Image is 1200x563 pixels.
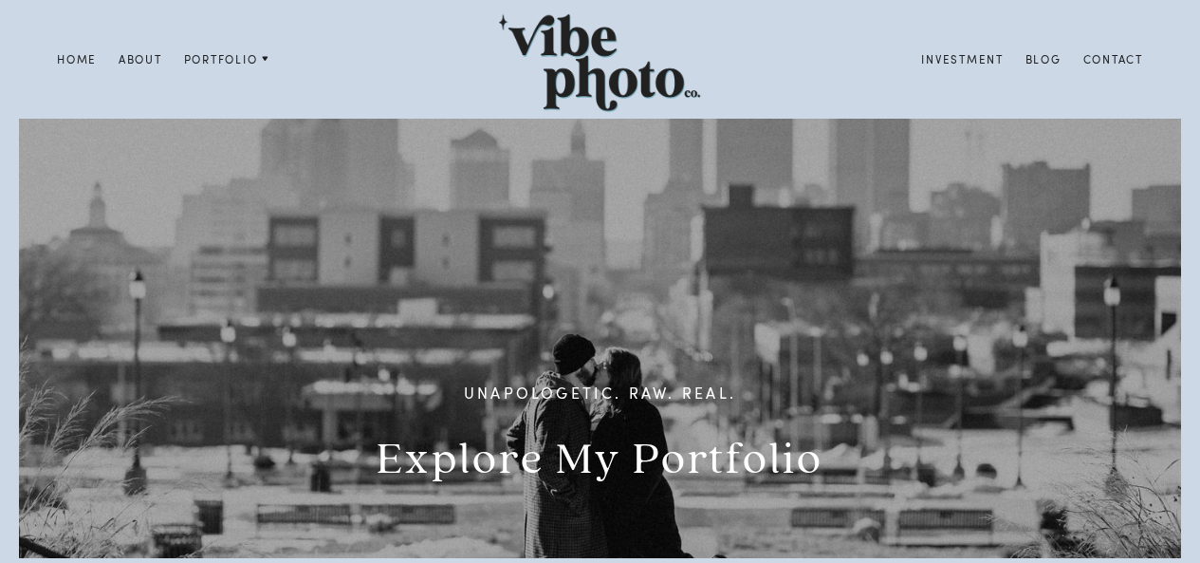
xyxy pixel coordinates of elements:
[911,48,1014,70] a: Investment
[499,8,700,112] img: Vibe Photo Co.
[633,434,823,486] span: Portfolio
[46,48,108,70] a: Home
[556,434,621,486] span: My
[173,48,281,70] a: Portfolio
[1072,48,1154,70] a: Contact
[184,51,258,68] span: Portfolio
[108,48,174,70] a: About
[682,382,736,405] span: Real.
[1014,48,1072,70] a: Blog
[464,382,622,405] span: Unapologetic.
[629,382,675,405] span: Raw.
[377,434,545,486] span: Explore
